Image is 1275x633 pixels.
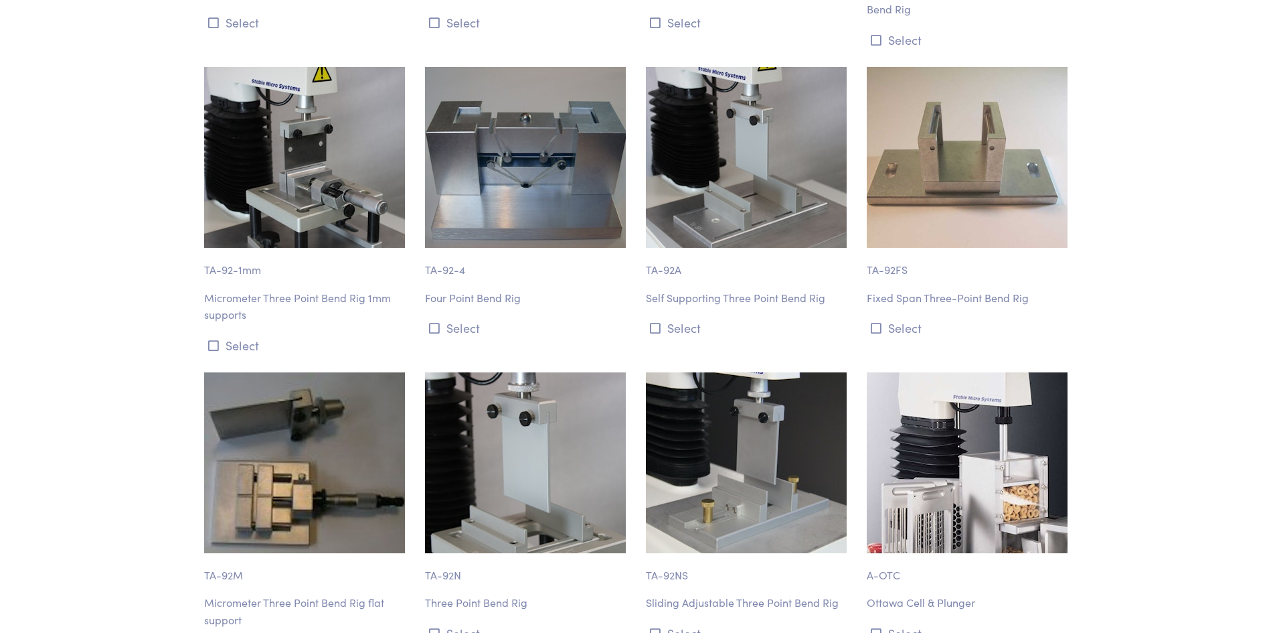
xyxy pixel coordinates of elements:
[425,553,630,584] p: TA-92N
[204,372,405,553] img: ta-92m_micrometer-three-point-bend-rig-flat-support.jpg
[204,248,409,279] p: TA-92-1mm
[867,289,1072,307] p: Fixed Span Three-Point Bend Rig
[646,248,851,279] p: TA-92A
[646,67,847,248] img: ta-92a_self-supported-adjustable-three-point-bend-rig.jpg
[867,29,1072,51] button: Select
[646,553,851,584] p: TA-92NS
[646,594,851,612] p: Sliding Adjustable Three Point Bend Rig
[204,11,409,33] button: Select
[204,334,409,356] button: Select
[425,11,630,33] button: Select
[204,553,409,584] p: TA-92M
[425,289,630,307] p: Four Point Bend Rig
[867,553,1072,584] p: A-OTC
[867,317,1072,339] button: Select
[425,248,630,279] p: TA-92-4
[646,11,851,33] button: Select
[867,67,1068,248] img: bend-ta_92fs-fixed-span-three-point-bend-rig.jpg
[867,372,1068,553] img: extrusion-a_otc-ottawa-cell-and-plunger-2.jpg
[646,289,851,307] p: Self Supporting Three Point Bend Rig
[425,317,630,339] button: Select
[867,594,1072,612] p: Ottawa Cell & Plunger
[204,67,405,248] img: ta-92-1mm_micrometer-three-point-bend-rig_0269.jpg
[646,317,851,339] button: Select
[646,372,847,553] img: ta-92ns_sliding-adjustable-three-point-bend-rig.jpg
[425,67,626,248] img: ta-92-4_fourpointbendrig.jpg
[425,594,630,612] p: Three Point Bend Rig
[425,372,626,553] img: ta-92_adjustable-three-point-bend-rig.jpg
[867,248,1072,279] p: TA-92FS
[204,594,409,628] p: Micrometer Three Point Bend Rig flat support
[204,289,409,324] p: Micrometer Three Point Bend Rig 1mm supports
